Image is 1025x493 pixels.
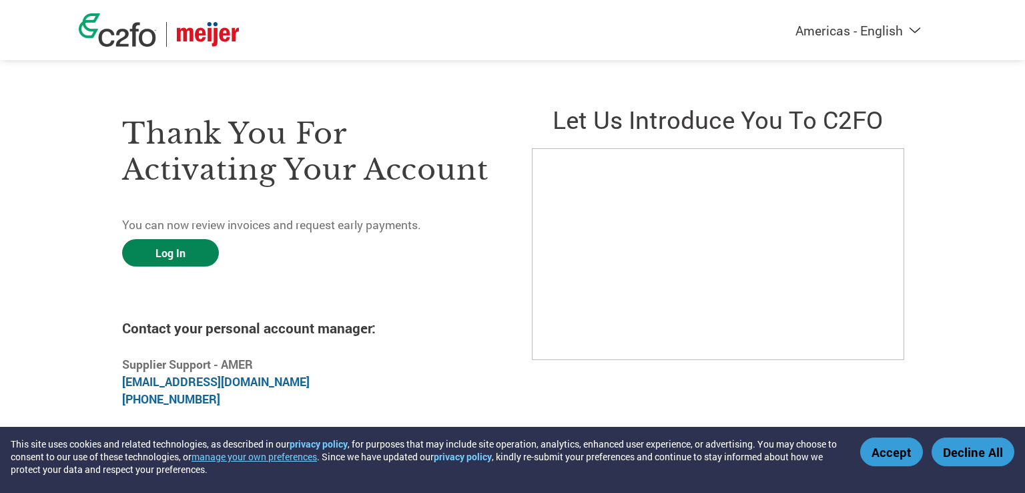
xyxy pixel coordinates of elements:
[11,438,841,476] div: This site uses cookies and related technologies, as described in our , for purposes that may incl...
[122,357,253,372] b: Supplier Support - AMER
[290,438,348,450] a: privacy policy
[122,239,219,267] a: Log In
[532,103,903,136] h2: Let us introduce you to C2FO
[122,216,493,234] p: You can now review invoices and request early payments.
[122,391,220,407] a: [PHONE_NUMBER]
[122,374,310,389] a: [EMAIL_ADDRESS][DOMAIN_NAME]
[434,450,492,463] a: privacy policy
[122,319,493,337] h4: Contact your personal account manager:
[177,22,239,47] img: Meijer
[932,438,1014,466] button: Decline All
[79,13,156,47] img: c2fo logo
[860,438,923,466] button: Accept
[532,148,904,360] iframe: C2FO Introduction Video
[192,450,317,463] button: manage your own preferences
[122,116,493,188] h3: Thank you for activating your account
